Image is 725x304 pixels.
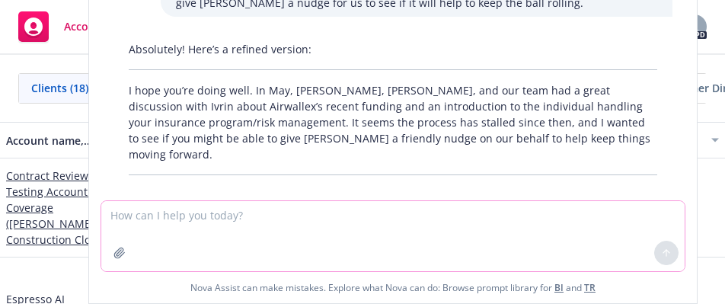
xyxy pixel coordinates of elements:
p: I hope you’re doing well. In May, [PERSON_NAME], [PERSON_NAME], and our team had a great discussi... [129,82,657,162]
a: Contract Review Testing Account With Coverage ([PERSON_NAME] Construction Clone) [6,168,115,248]
span: Accounts [64,21,112,33]
span: Clients (18) [31,80,88,96]
a: Accounts [12,5,118,48]
a: TR [584,281,596,294]
a: BI [554,281,564,294]
span: Nova Assist can make mistakes. Explore what Nova can do: Browse prompt library for and [95,272,691,303]
div: Account name, DBA [6,133,98,149]
p: Absolutely! Here’s a refined version: [129,41,657,57]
